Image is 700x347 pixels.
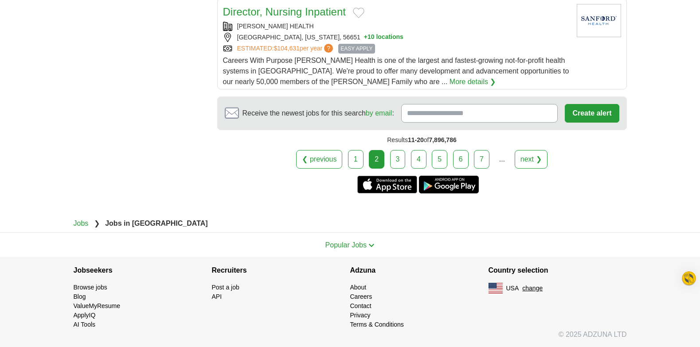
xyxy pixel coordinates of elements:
[350,293,372,300] a: Careers
[366,109,392,117] a: by email
[453,150,469,169] a: 6
[223,57,569,85] span: Careers With Purpose [PERSON_NAME] Health is one of the largest and fastest-growing not-for-profi...
[212,293,222,300] a: API
[429,136,456,143] span: 7,896,786
[353,8,364,18] button: Add to favorite jobs
[515,150,547,169] a: next ❯
[237,44,335,54] a: ESTIMATED:$104,631per year?
[237,23,314,30] a: [PERSON_NAME] HEALTH
[212,284,239,291] a: Post a job
[296,150,342,169] a: ❮ previous
[74,220,89,227] a: Jobs
[223,33,570,42] div: [GEOGRAPHIC_DATA], [US_STATE], 56651
[324,44,333,53] span: ?
[74,312,96,319] a: ApplyIQ
[506,284,519,293] span: USA
[489,283,503,293] img: US flag
[493,150,511,168] div: ...
[350,312,371,319] a: Privacy
[242,108,394,119] span: Receive the newest jobs for this search :
[577,4,621,37] img: Sanford Health logo
[432,150,447,169] a: 5
[369,150,384,169] div: 2
[450,77,496,87] a: More details ❯
[74,284,107,291] a: Browse jobs
[364,33,403,42] button: +10 locations
[489,258,627,283] h4: Country selection
[74,321,96,328] a: AI Tools
[350,284,367,291] a: About
[411,150,426,169] a: 4
[325,241,367,249] span: Popular Jobs
[350,302,372,309] a: Contact
[338,44,375,54] span: EASY APPLY
[66,329,634,347] div: © 2025 ADZUNA LTD
[94,220,100,227] span: ❯
[74,293,86,300] a: Blog
[390,150,406,169] a: 3
[408,136,424,143] span: 11-20
[474,150,489,169] a: 7
[357,176,417,193] a: Get the iPhone app
[522,284,543,293] button: change
[105,220,207,227] strong: Jobs in [GEOGRAPHIC_DATA]
[364,33,368,42] span: +
[368,243,375,247] img: toggle icon
[419,176,479,193] a: Get the Android app
[74,302,121,309] a: ValueMyResume
[274,45,299,52] span: $104,631
[217,130,627,150] div: Results of
[348,150,364,169] a: 1
[565,104,619,123] button: Create alert
[223,6,346,18] a: Director, Nursing Inpatient
[350,321,404,328] a: Terms & Conditions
